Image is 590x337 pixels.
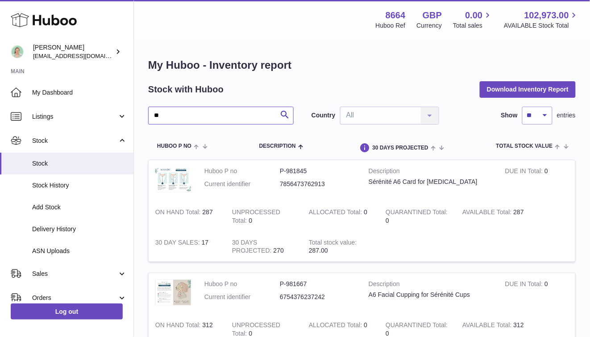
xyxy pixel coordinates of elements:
[33,52,131,59] span: [EMAIL_ADDRESS][DOMAIN_NAME]
[423,9,442,21] strong: GBP
[453,21,493,30] span: Total sales
[557,111,576,120] span: entries
[462,321,513,331] strong: AVAILABLE Total
[499,273,575,314] td: 0
[204,280,280,288] dt: Huboo P no
[462,208,513,218] strong: AVAILABLE Total
[309,208,364,218] strong: ALLOCATED Total
[32,88,127,97] span: My Dashboard
[32,225,127,233] span: Delivery History
[155,280,191,305] img: product image
[33,43,113,60] div: [PERSON_NAME]
[32,159,127,168] span: Stock
[32,247,127,255] span: ASN Uploads
[32,181,127,190] span: Stock History
[149,201,225,232] td: 287
[155,208,203,218] strong: ON HAND Total
[280,293,355,301] dd: 6754376237242
[280,167,355,175] dd: P-981845
[155,239,202,248] strong: 30 DAY SALES
[309,247,328,254] span: 287.00
[204,180,280,188] dt: Current identifier
[499,160,575,201] td: 0
[496,143,553,149] span: Total stock value
[386,330,389,337] span: 0
[312,111,336,120] label: Country
[302,201,379,232] td: 0
[232,239,274,257] strong: 30 DAYS PROJECTED
[232,208,280,226] strong: UNPROCESSED Total
[386,217,389,224] span: 0
[505,167,544,177] strong: DUE IN Total
[480,81,576,97] button: Download Inventory Report
[456,201,532,232] td: 287
[204,167,280,175] dt: Huboo P no
[225,232,302,262] td: 270
[32,294,117,302] span: Orders
[372,145,428,151] span: 30 DAYS PROJECTED
[524,9,569,21] span: 102,973.00
[369,291,492,299] div: A6 Facial Cupping for Sérénité Cups
[32,137,117,145] span: Stock
[369,178,492,186] div: Sérénité A6 Card for [MEDICAL_DATA]
[148,58,576,72] h1: My Huboo - Inventory report
[504,9,579,30] a: 102,973.00 AVAILABLE Stock Total
[32,112,117,121] span: Listings
[386,321,448,331] strong: QUARANTINED Total
[309,239,357,248] strong: Total stock value
[369,167,492,178] strong: Description
[504,21,579,30] span: AVAILABLE Stock Total
[11,45,24,58] img: hello@thefacialcuppingexpert.com
[376,21,406,30] div: Huboo Ref
[148,83,224,96] h2: Stock with Huboo
[259,143,296,149] span: Description
[149,232,225,262] td: 17
[32,203,127,212] span: Add Stock
[155,167,191,192] img: product image
[369,280,492,291] strong: Description
[155,321,203,331] strong: ON HAND Total
[501,111,518,120] label: Show
[32,270,117,278] span: Sales
[280,280,355,288] dd: P-981667
[309,321,364,331] strong: ALLOCATED Total
[453,9,493,30] a: 0.00 Total sales
[204,293,280,301] dt: Current identifier
[505,280,544,290] strong: DUE IN Total
[386,208,448,218] strong: QUARANTINED Total
[465,9,483,21] span: 0.00
[386,9,406,21] strong: 8664
[225,201,302,232] td: 0
[11,304,123,320] a: Log out
[157,143,191,149] span: Huboo P no
[417,21,442,30] div: Currency
[280,180,355,188] dd: 7856473762913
